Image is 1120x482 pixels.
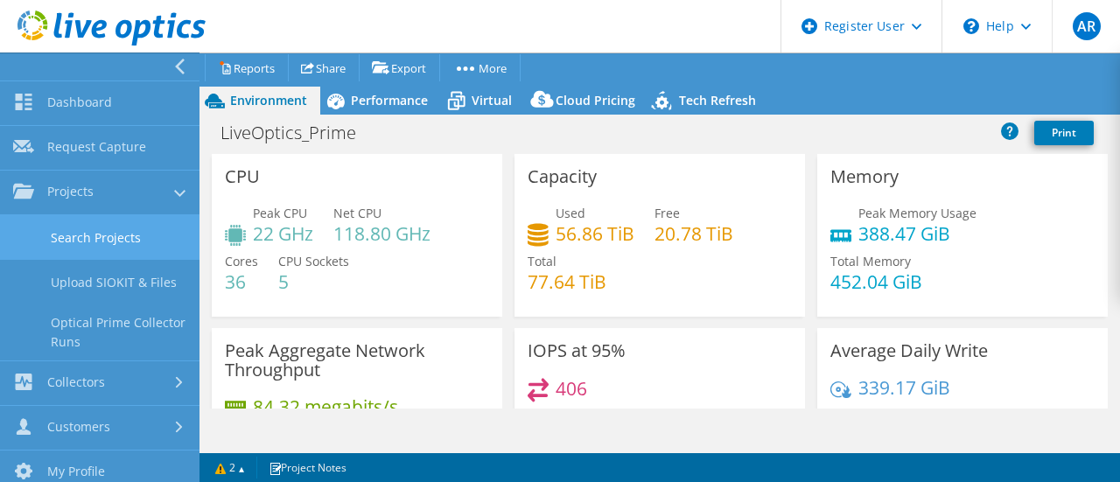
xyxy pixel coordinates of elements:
span: Peak CPU [253,205,307,221]
span: Free [654,205,680,221]
span: CPU Sockets [278,253,349,269]
span: Total Memory [830,253,911,269]
h3: Average Daily Write [830,341,988,360]
span: Cloud Pricing [556,92,635,108]
h4: 118.80 GHz [333,224,430,243]
span: Environment [230,92,307,108]
h1: LiveOptics_Prime [213,123,383,143]
h4: 388.47 GiB [858,224,976,243]
svg: \n [963,18,979,34]
span: Total [528,253,556,269]
span: Net CPU [333,205,381,221]
h4: 5 [278,272,349,291]
span: Virtual [472,92,512,108]
h3: Peak Aggregate Network Throughput [225,341,489,380]
a: Share [288,54,360,81]
a: Project Notes [256,457,359,479]
a: Reports [205,54,289,81]
span: Tech Refresh [679,92,756,108]
span: Used [556,205,585,221]
h4: 339.17 GiB [858,378,950,397]
a: 2 [203,457,257,479]
h3: CPU [225,167,260,186]
span: Peak Memory Usage [858,205,976,221]
span: Performance [351,92,428,108]
h4: 36 [225,272,258,291]
h3: Capacity [528,167,597,186]
h3: Memory [830,167,899,186]
h4: 84.32 megabits/s [253,397,398,416]
h4: 22 GHz [253,224,313,243]
h4: 56.86 TiB [556,224,634,243]
h3: IOPS at 95% [528,341,626,360]
a: Export [359,54,440,81]
a: More [439,54,521,81]
h4: 406 [556,379,587,398]
h4: 20.78 TiB [654,224,733,243]
h4: 77.64 TiB [528,272,606,291]
a: Print [1034,121,1094,145]
span: AR [1073,12,1101,40]
h4: 452.04 GiB [830,272,922,291]
span: Cores [225,253,258,269]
